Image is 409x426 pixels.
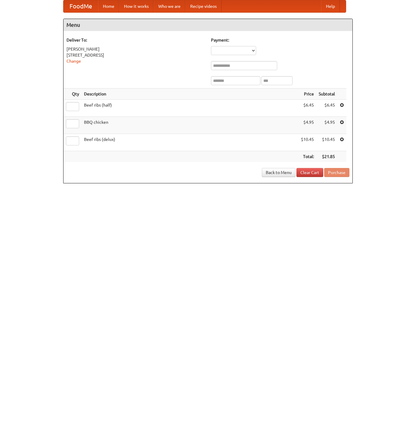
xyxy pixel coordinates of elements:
[299,117,316,134] td: $4.95
[299,100,316,117] td: $6.45
[299,151,316,162] th: Total:
[82,134,299,151] td: Beef ribs (delux)
[316,117,337,134] td: $4.95
[262,168,296,177] a: Back to Menu
[185,0,222,12] a: Recipe videos
[299,89,316,100] th: Price
[211,37,349,43] h5: Payment:
[324,168,349,177] button: Purchase
[316,151,337,162] th: $21.85
[67,59,81,64] a: Change
[67,37,205,43] h5: Deliver To:
[316,89,337,100] th: Subtotal
[296,168,323,177] a: Clear Cart
[316,134,337,151] td: $10.45
[67,52,205,58] div: [STREET_ADDRESS]
[153,0,185,12] a: Who we are
[82,117,299,134] td: BBQ chicken
[67,46,205,52] div: [PERSON_NAME]
[299,134,316,151] td: $10.45
[64,19,352,31] h4: Menu
[98,0,119,12] a: Home
[82,100,299,117] td: Beef ribs (half)
[321,0,340,12] a: Help
[119,0,153,12] a: How it works
[316,100,337,117] td: $6.45
[64,0,98,12] a: FoodMe
[64,89,82,100] th: Qty
[82,89,299,100] th: Description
